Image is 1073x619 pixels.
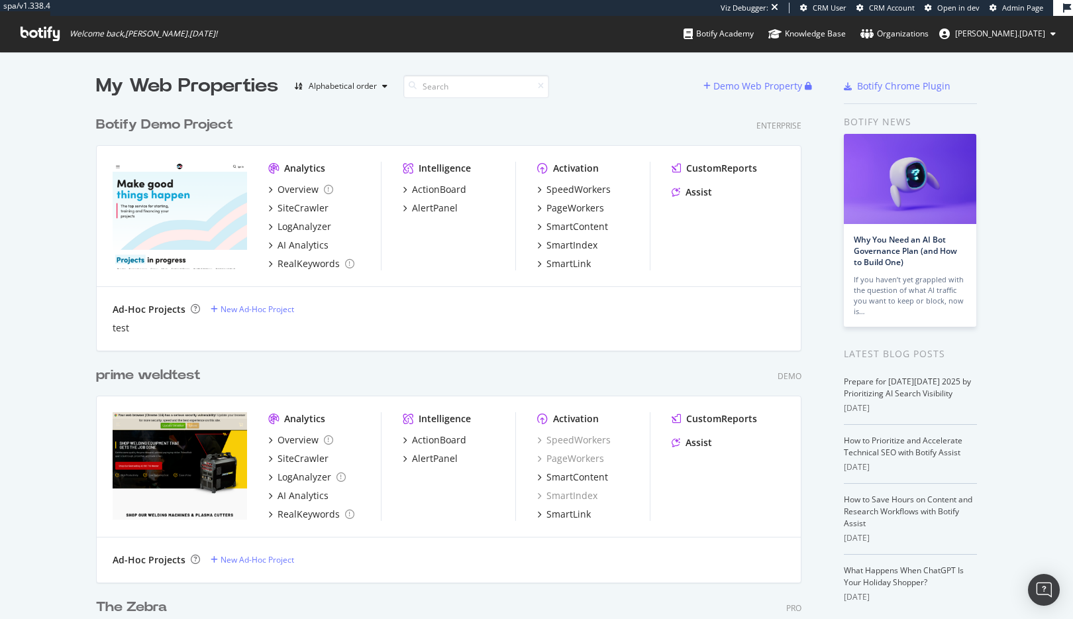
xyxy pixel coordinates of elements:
[857,80,950,93] div: Botify Chrome Plugin
[278,257,340,270] div: RealKeywords
[278,220,331,233] div: LogAnalyzer
[537,239,597,252] a: SmartIndex
[403,183,466,196] a: ActionBoard
[289,76,393,97] button: Alphabetical order
[869,3,915,13] span: CRM Account
[672,186,712,199] a: Assist
[778,370,801,382] div: Demo
[284,412,325,425] div: Analytics
[713,80,802,93] div: Demo Web Property
[854,274,966,317] div: If you haven’t yet grappled with the question of what AI traffic you want to keep or block, now is…
[211,554,294,565] a: New Ad-Hoc Project
[686,186,712,199] div: Assist
[844,461,977,473] div: [DATE]
[553,412,599,425] div: Activation
[1028,574,1060,606] div: Open Intercom Messenger
[412,452,458,465] div: AlertPanel
[537,508,591,521] a: SmartLink
[403,433,466,447] a: ActionBoard
[813,3,846,13] span: CRM User
[278,183,319,196] div: Overview
[537,489,597,502] div: SmartIndex
[537,452,604,465] a: PageWorkers
[800,3,846,13] a: CRM User
[412,433,466,447] div: ActionBoard
[546,471,608,484] div: SmartContent
[844,80,950,93] a: Botify Chrome Plugin
[278,239,329,252] div: AI Analytics
[844,532,977,544] div: [DATE]
[537,257,591,270] a: SmartLink
[854,234,957,268] a: Why You Need an AI Bot Governance Plan (and How to Build One)
[211,304,294,315] a: New Ad-Hoc Project
[844,347,977,361] div: Latest Blog Posts
[278,508,340,521] div: RealKeywords
[268,471,346,484] a: LogAnalyzer
[96,115,238,135] a: Botify Demo Project
[268,239,329,252] a: AI Analytics
[268,489,329,502] a: AI Analytics
[684,27,754,40] div: Botify Academy
[844,591,977,603] div: [DATE]
[278,489,329,502] div: AI Analytics
[96,366,201,385] div: prime weldtest
[786,602,801,614] div: Pro
[537,183,611,196] a: SpeedWorkers
[96,598,172,617] a: The Zebra
[96,366,206,385] a: prime weldtest
[412,201,458,215] div: AlertPanel
[113,321,129,335] div: test
[403,452,458,465] a: AlertPanel
[268,508,354,521] a: RealKeywords
[221,304,294,315] div: New Ad-Hoc Project
[537,471,608,484] a: SmartContent
[546,201,604,215] div: PageWorkers
[856,3,915,13] a: CRM Account
[844,376,971,399] a: Prepare for [DATE][DATE] 2025 by Prioritizing AI Search Visibility
[672,162,757,175] a: CustomReports
[672,436,712,449] a: Assist
[955,28,1045,39] span: alexander.ramadan
[403,75,549,98] input: Search
[113,303,185,316] div: Ad-Hoc Projects
[756,120,801,131] div: Enterprise
[844,134,976,224] img: Why You Need an AI Bot Governance Plan (and How to Build One)
[937,3,980,13] span: Open in dev
[703,80,805,91] a: Demo Web Property
[309,82,377,90] div: Alphabetical order
[703,76,805,97] button: Demo Web Property
[844,435,962,458] a: How to Prioritize and Accelerate Technical SEO with Botify Assist
[553,162,599,175] div: Activation
[268,201,329,215] a: SiteCrawler
[844,115,977,129] div: Botify news
[546,257,591,270] div: SmartLink
[721,3,768,13] div: Viz Debugger:
[684,16,754,52] a: Botify Academy
[537,201,604,215] a: PageWorkers
[419,412,471,425] div: Intelligence
[278,201,329,215] div: SiteCrawler
[768,16,846,52] a: Knowledge Base
[768,27,846,40] div: Knowledge Base
[686,436,712,449] div: Assist
[860,27,929,40] div: Organizations
[925,3,980,13] a: Open in dev
[844,402,977,414] div: [DATE]
[278,452,329,465] div: SiteCrawler
[96,598,167,617] div: The Zebra
[537,220,608,233] a: SmartContent
[113,553,185,567] div: Ad-Hoc Projects
[403,201,458,215] a: AlertPanel
[546,220,608,233] div: SmartContent
[686,162,757,175] div: CustomReports
[284,162,325,175] div: Analytics
[419,162,471,175] div: Intelligence
[268,433,333,447] a: Overview
[268,452,329,465] a: SiteCrawler
[844,565,964,588] a: What Happens When ChatGPT Is Your Holiday Shopper?
[278,433,319,447] div: Overview
[546,239,597,252] div: SmartIndex
[96,73,278,99] div: My Web Properties
[546,183,611,196] div: SpeedWorkers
